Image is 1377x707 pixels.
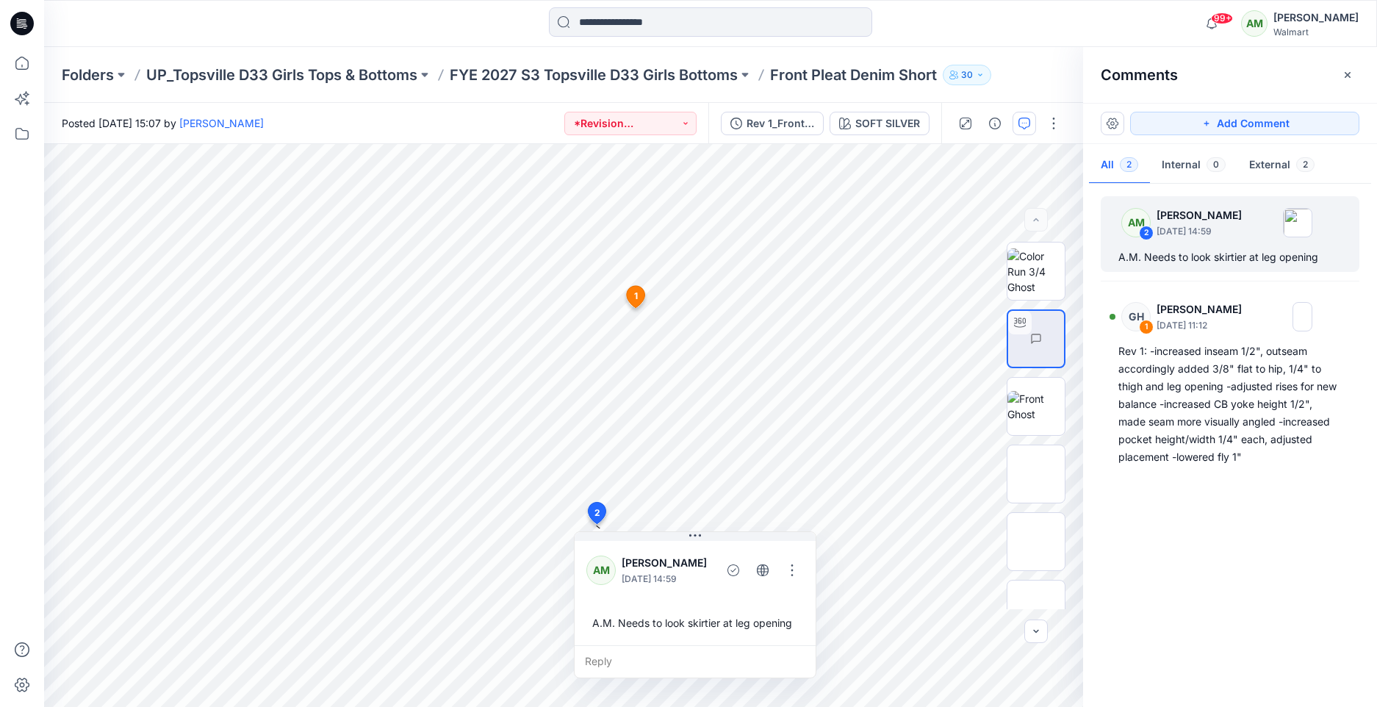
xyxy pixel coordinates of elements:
[1130,112,1359,135] button: Add Comment
[830,112,930,135] button: SOFT SILVER
[146,65,417,85] a: UP_Topsville D33 Girls Tops & Bottoms
[1273,26,1359,37] div: Walmart
[1157,318,1251,333] p: [DATE] 11:12
[943,65,991,85] button: 30
[450,65,738,85] a: FYE 2027 S3 Topsville D33 Girls Bottoms
[1139,226,1154,240] div: 2
[855,115,920,132] div: SOFT SILVER
[1237,147,1326,184] button: External
[179,117,264,129] a: [PERSON_NAME]
[1211,12,1233,24] span: 99+
[1118,342,1342,466] div: Rev 1: -increased inseam 1/2", outseam accordingly added 3/8" flat to hip, 1/4" to thigh and leg ...
[586,556,616,585] div: AM
[1157,207,1242,224] p: [PERSON_NAME]
[747,115,814,132] div: Rev 1_Front Pleat Denim Short
[1089,147,1150,184] button: All
[1207,157,1226,172] span: 0
[62,115,264,131] span: Posted [DATE] 15:07 by
[594,506,600,520] span: 2
[1139,320,1154,334] div: 1
[983,112,1007,135] button: Details
[1007,248,1065,295] img: Color Run 3/4 Ghost
[1101,66,1178,84] h2: Comments
[62,65,114,85] a: Folders
[1157,301,1251,318] p: [PERSON_NAME]
[961,67,973,83] p: 30
[1150,147,1237,184] button: Internal
[622,554,716,572] p: [PERSON_NAME]
[586,609,804,636] div: A.M. Needs to look skirtier at leg opening
[1157,224,1242,239] p: [DATE] 14:59
[1120,157,1138,172] span: 2
[721,112,824,135] button: Rev 1_Front Pleat Denim Short
[1296,157,1315,172] span: 2
[1118,248,1342,266] div: A.M. Needs to look skirtier at leg opening
[1241,10,1268,37] div: AM
[770,65,937,85] p: Front Pleat Denim Short
[575,645,816,678] div: Reply
[622,572,716,586] p: [DATE] 14:59
[634,290,638,303] span: 1
[1273,9,1359,26] div: [PERSON_NAME]
[1007,391,1065,422] img: Front Ghost
[1121,302,1151,331] div: GH
[1121,208,1151,237] div: AM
